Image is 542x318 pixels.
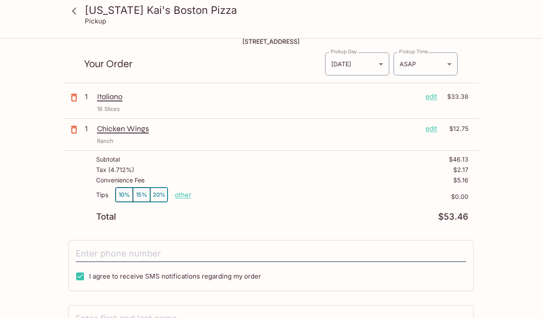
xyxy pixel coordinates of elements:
p: Chicken Wings [97,124,419,133]
p: Total [96,213,116,221]
p: Convenience Fee [96,177,145,184]
p: 1 [85,124,94,133]
button: 10% [116,188,133,202]
button: 15% [133,188,150,202]
p: 1 [85,92,94,101]
p: $2.17 [453,166,468,173]
p: Ranch [97,137,113,145]
p: edit [426,124,437,133]
p: Pickup [85,17,106,25]
label: Pickup Time [399,48,428,55]
p: $0.00 [191,193,468,200]
span: I agree to receive SMS notifications regarding my order [89,272,261,280]
input: Enter phone number [76,246,466,262]
p: Tax ( 4.712% ) [96,166,134,173]
p: $5.16 [453,177,468,184]
p: $12.75 [442,124,468,133]
p: $46.13 [449,156,468,163]
p: Italiano [97,92,419,101]
h3: [US_STATE] Kai's Boston Pizza [85,3,472,17]
p: Your Order [84,60,325,68]
div: ASAP [394,52,458,75]
p: edit [426,92,437,101]
button: 20% [150,188,168,202]
div: [DATE] [325,52,389,75]
p: $33.38 [442,92,468,101]
p: $53.46 [438,213,468,221]
p: Tips [96,191,108,198]
p: Subtotal [96,156,120,163]
h5: [STREET_ADDRESS] [63,38,479,45]
label: Pickup Day [331,48,357,55]
p: 16 Slices [97,105,120,113]
button: other [175,191,191,199]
